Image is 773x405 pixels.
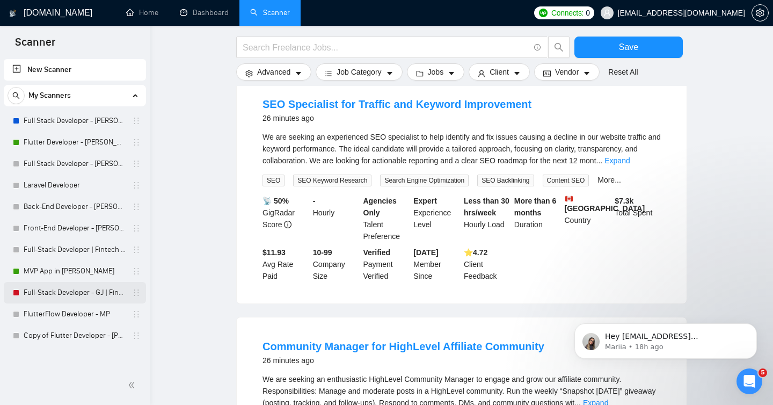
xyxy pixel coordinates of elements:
button: barsJob Categorycaret-down [316,63,402,81]
button: search [8,87,25,104]
span: holder [132,224,141,233]
span: Jobs [428,66,444,78]
a: Front-End Developer - [PERSON_NAME] [24,218,126,239]
span: We are seeking an experienced SEO specialist to help identify and fix issues causing a decline in... [262,133,661,165]
b: 📡 50% [262,197,289,205]
b: [DATE] [413,248,438,257]
a: Full Stack Developer - [PERSON_NAME] [24,153,126,175]
div: Experience Level [411,195,462,242]
span: Advanced [257,66,290,78]
a: Copy of Flutter Developer - [PERSON_NAME] [24,325,126,346]
div: 26 minutes ago [262,354,544,367]
button: setting [752,4,769,21]
input: Search Freelance Jobs... [243,41,529,54]
button: idcardVendorcaret-down [534,63,600,81]
div: Total Spent [612,195,663,242]
span: SEO Keyword Research [293,175,371,186]
span: search [549,42,569,52]
span: ... [596,156,603,165]
button: settingAdvancedcaret-down [236,63,311,81]
span: holder [132,267,141,276]
button: search [548,37,570,58]
a: searchScanner [250,8,290,17]
span: double-left [128,380,138,390]
a: FlutterFlow Developer - MP [24,303,126,325]
span: folder [416,69,424,77]
div: Talent Preference [361,195,412,242]
div: Hourly [311,195,361,242]
b: More than 6 months [514,197,557,217]
iframe: Intercom live chat [736,368,762,394]
button: folderJobscaret-down [407,63,465,81]
div: Hourly Load [462,195,512,242]
a: homeHome [126,8,158,17]
b: - [313,197,316,205]
a: setting [752,9,769,17]
span: holder [132,310,141,319]
span: search [8,92,24,99]
span: holder [132,138,141,147]
span: Job Category [337,66,381,78]
span: Scanner [6,34,64,57]
span: user [478,69,485,77]
span: Vendor [555,66,579,78]
b: Verified [363,248,391,257]
a: Full Stack Developer - [PERSON_NAME] [24,110,126,132]
b: $11.93 [262,248,286,257]
a: Flutter Developer - [PERSON_NAME] [24,132,126,153]
div: Company Size [311,247,361,282]
span: bars [325,69,332,77]
span: caret-down [295,69,302,77]
span: holder [132,181,141,190]
b: ⭐️ 4.72 [464,248,487,257]
span: caret-down [513,69,521,77]
div: Country [563,195,613,242]
span: caret-down [448,69,455,77]
span: Content SEO [543,175,589,186]
a: Back-End Developer - [PERSON_NAME] [24,196,126,218]
div: GigRadar Score [260,195,311,242]
span: user [603,9,611,17]
a: SEO Specialist for Traffic and Keyword Improvement [262,98,531,110]
b: Less than 30 hrs/week [464,197,509,217]
span: holder [132,331,141,340]
span: 0 [586,7,590,19]
span: caret-down [583,69,590,77]
span: holder [132,117,141,125]
span: SEO Backlinking [477,175,534,186]
img: logo [9,5,17,22]
img: upwork-logo.png [539,9,548,17]
span: My Scanners [28,85,71,106]
button: userClientcaret-down [469,63,530,81]
span: Client [490,66,509,78]
a: Full-Stack Developer - GJ | Fintech SaaS System [24,282,126,303]
span: holder [132,245,141,254]
span: setting [245,69,253,77]
span: setting [752,9,768,17]
b: Expert [413,197,437,205]
span: Search Engine Optimization [380,175,469,186]
div: We are seeking an experienced SEO specialist to help identify and fix issues causing a decline in... [262,131,661,167]
b: $ 7.3k [615,197,633,205]
a: Reset All [608,66,638,78]
a: More... [597,176,621,184]
div: Client Feedback [462,247,512,282]
b: Agencies Only [363,197,397,217]
li: New Scanner [4,59,146,81]
div: 26 minutes ago [262,112,531,125]
button: Save [574,37,683,58]
span: caret-down [386,69,393,77]
span: info-circle [284,221,291,228]
a: New Scanner [12,59,137,81]
span: Connects: [551,7,584,19]
span: holder [132,160,141,168]
span: holder [132,288,141,297]
b: [GEOGRAPHIC_DATA] [565,195,645,213]
a: Laravel Developer [24,175,126,196]
li: My Scanners [4,85,146,346]
span: SEO [262,175,285,186]
img: 🇨🇦 [565,195,573,202]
